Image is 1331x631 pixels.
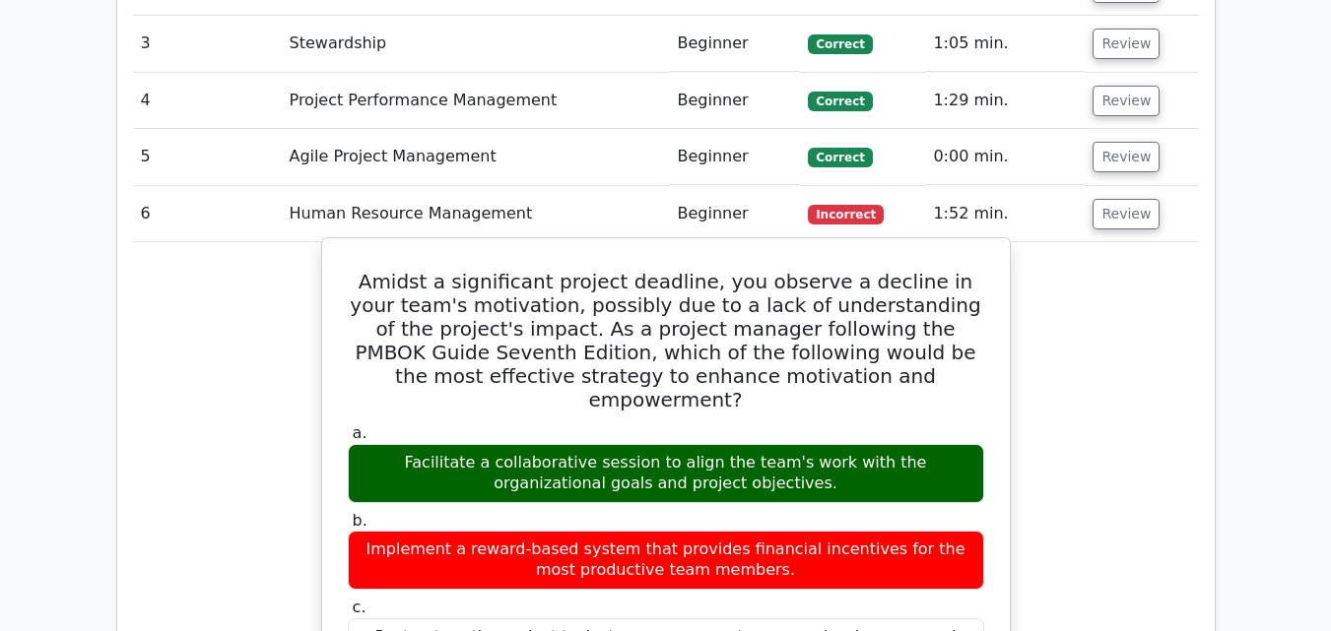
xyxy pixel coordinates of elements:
td: 3 [133,16,282,72]
span: b. [353,511,367,530]
td: 1:05 min. [925,16,1085,72]
td: Beginner [669,73,800,129]
td: 1:29 min. [925,73,1085,129]
button: Review [1093,86,1160,116]
td: Beginner [669,186,800,242]
div: Implement a reward-based system that provides financial incentives for the most productive team m... [348,531,984,590]
td: Beginner [669,129,800,185]
span: a. [353,423,367,442]
td: Stewardship [282,16,670,72]
td: Project Performance Management [282,73,670,129]
td: 5 [133,129,282,185]
span: c. [353,598,366,616]
td: Human Resource Management [282,186,670,242]
td: Agile Project Management [282,129,670,185]
td: 4 [133,73,282,129]
td: Beginner [669,16,800,72]
button: Review [1093,142,1160,172]
div: Facilitate a collaborative session to align the team's work with the organizational goals and pro... [348,444,984,503]
span: Incorrect [808,205,884,224]
td: 1:52 min. [925,186,1085,242]
h5: Amidst a significant project deadline, you observe a decline in your team's motivation, possibly ... [346,270,986,411]
td: 0:00 min. [925,129,1085,185]
button: Review [1093,199,1160,229]
td: 6 [133,186,282,242]
span: Correct [808,148,872,167]
span: Correct [808,92,872,111]
span: Correct [808,34,872,54]
button: Review [1093,29,1160,59]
